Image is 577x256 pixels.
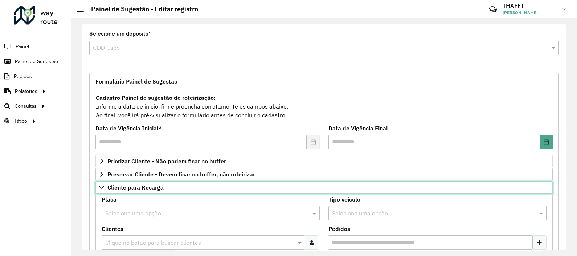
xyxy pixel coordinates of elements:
[107,158,226,164] span: Priorizar Cliente - Não podem ficar no buffer
[95,168,553,180] a: Preservar Cliente - Devem ficar no buffer, não roteirizar
[84,5,198,13] h2: Painel de Sugestão - Editar registro
[95,124,162,133] label: Data de Vigência Inicial
[14,73,32,80] span: Pedidos
[328,124,388,133] label: Data de Vigência Final
[102,224,123,233] label: Clientes
[15,102,37,110] span: Consultas
[102,195,116,204] label: Placa
[95,78,177,84] span: Formulário Painel de Sugestão
[15,58,58,65] span: Painel de Sugestão
[96,94,216,101] strong: Cadastro Painel de sugestão de roteirização:
[14,117,27,125] span: Tático
[503,2,557,9] h3: THAFFT
[503,9,557,16] span: [PERSON_NAME]
[95,155,553,167] a: Priorizar Cliente - Não podem ficar no buffer
[328,224,350,233] label: Pedidos
[107,184,164,190] span: Cliente para Recarga
[95,181,553,194] a: Cliente para Recarga
[95,93,553,120] div: Informe a data de inicio, fim e preencha corretamente os campos abaixo. Ao final, você irá pré-vi...
[107,171,255,177] span: Preservar Cliente - Devem ficar no buffer, não roteirizar
[485,1,501,17] a: Contato Rápido
[89,29,151,38] label: Selecione um depósito
[540,135,553,149] button: Choose Date
[328,195,360,204] label: Tipo veículo
[15,88,37,95] span: Relatórios
[16,43,29,50] span: Painel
